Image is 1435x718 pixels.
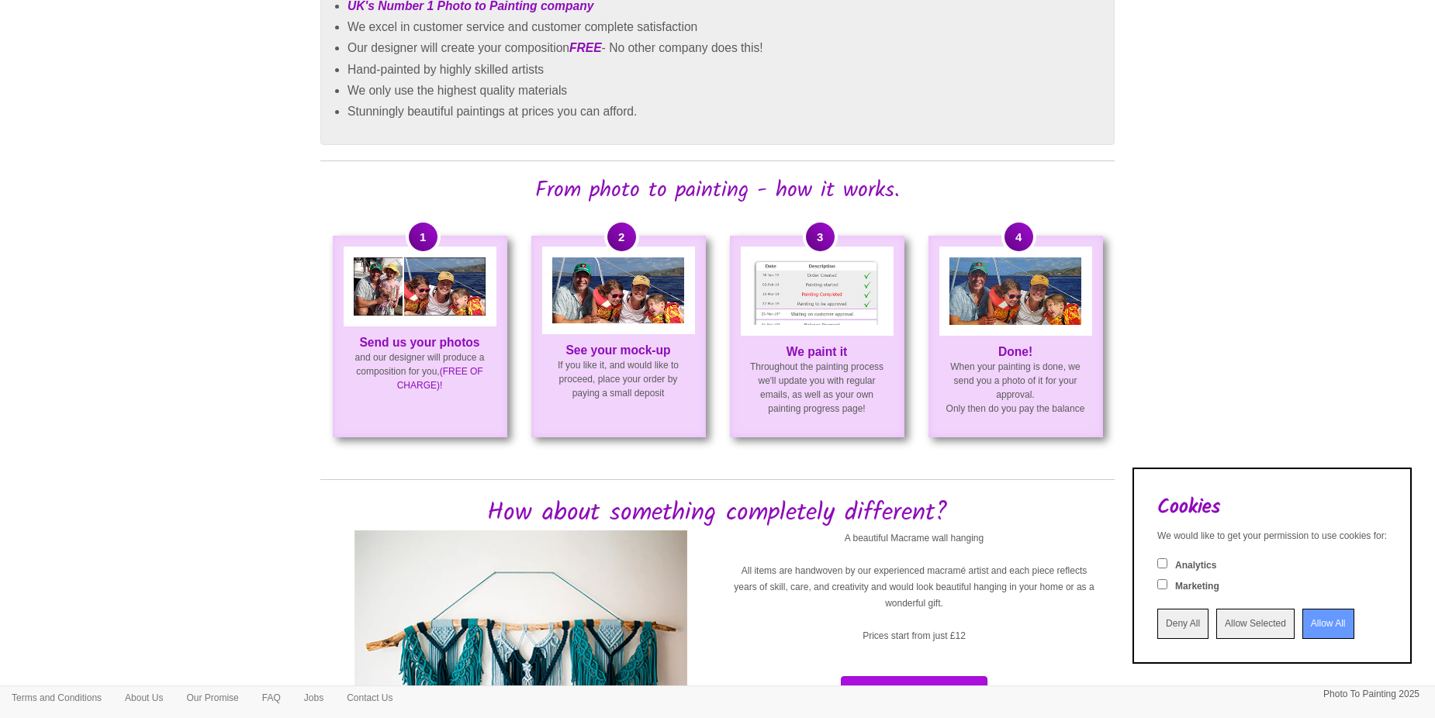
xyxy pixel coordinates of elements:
[1175,580,1219,593] label: Marketing
[348,59,1099,80] li: Hand-painted by highly skilled artists
[1302,609,1354,639] input: Allow All
[729,530,1099,661] p: A beautiful Macrame wall hanging All items are handwoven by our experienced macramé artist and ea...
[335,686,404,709] a: Contact Us
[1216,609,1295,639] input: Allow Selected
[1004,223,1033,251] span: 4
[348,16,1099,37] li: We excel in customer service and customer complete satisfaction
[175,686,250,709] a: Our Promise
[930,345,1101,416] p: When your painting is done, we send you a photo of it for your approval. Only then do you pay the...
[998,345,1032,358] strong: Done!
[320,179,1115,203] h2: From photo to painting - how it works.
[336,499,1099,526] h1: How about something completely different?
[731,345,903,416] p: Throughout the painting process we'll update you with regular emails, as well as your own paintin...
[1157,609,1209,639] input: Deny All
[348,37,1099,58] li: Our designer will create your composition - No other company does this!
[1175,559,1216,572] label: Analytics
[787,345,848,358] strong: We paint it
[1157,530,1387,543] div: We would like to get your permission to use cookies for:
[949,257,1081,325] img: Finished Painting
[359,336,479,349] strong: Send us your photos
[1323,686,1419,702] p: Photo To Painting 2025
[292,686,335,709] a: Jobs
[552,257,684,323] img: Mock-up
[409,223,437,251] span: 1
[348,80,1099,101] li: We only use the highest quality materials
[565,343,670,357] strong: See your mock-up
[334,336,506,392] p: and our designer will produce a composition for you,
[607,223,636,251] span: 2
[348,101,1099,122] li: Stunningly beautiful paintings at prices you can afford.
[113,686,175,709] a: About Us
[751,257,883,325] img: Painting Progress
[397,366,483,391] span: (FREE OF CHARGE)!
[354,257,486,316] img: Original Photo
[569,41,602,54] em: FREE
[806,223,835,251] span: 3
[533,343,704,400] p: If you like it, and would like to proceed, place your order by paying a small deposit
[251,686,292,709] a: FAQ
[1157,496,1387,519] h2: Cookies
